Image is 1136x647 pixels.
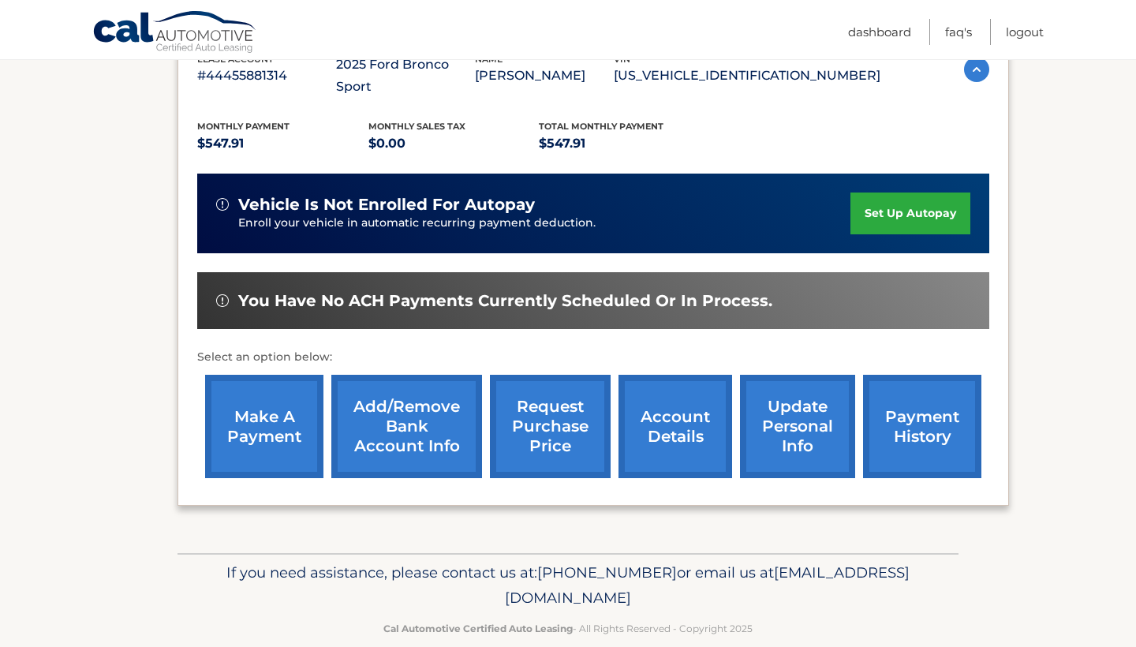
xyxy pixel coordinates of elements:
a: account details [618,375,732,478]
p: Enroll your vehicle in automatic recurring payment deduction. [238,215,850,232]
p: [PERSON_NAME] [475,65,614,87]
img: alert-white.svg [216,294,229,307]
span: [EMAIL_ADDRESS][DOMAIN_NAME] [505,563,910,607]
a: Add/Remove bank account info [331,375,482,478]
img: accordion-active.svg [964,57,989,82]
a: Dashboard [848,19,911,45]
a: payment history [863,375,981,478]
span: Monthly Payment [197,121,290,132]
p: Select an option below: [197,348,989,367]
a: Logout [1006,19,1044,45]
a: update personal info [740,375,855,478]
span: Total Monthly Payment [539,121,663,132]
span: [PHONE_NUMBER] [537,563,677,582]
span: You have no ACH payments currently scheduled or in process. [238,291,772,311]
a: make a payment [205,375,323,478]
p: [US_VEHICLE_IDENTIFICATION_NUMBER] [614,65,880,87]
p: If you need assistance, please contact us at: or email us at [188,560,948,611]
p: $0.00 [368,133,540,155]
p: $547.91 [539,133,710,155]
a: Cal Automotive [92,10,258,56]
p: $547.91 [197,133,368,155]
span: Monthly sales Tax [368,121,465,132]
span: vehicle is not enrolled for autopay [238,195,535,215]
strong: Cal Automotive Certified Auto Leasing [383,623,573,634]
img: alert-white.svg [216,198,229,211]
a: set up autopay [850,193,970,234]
p: - All Rights Reserved - Copyright 2025 [188,620,948,637]
p: 2025 Ford Bronco Sport [336,54,475,98]
p: #44455881314 [197,65,336,87]
a: request purchase price [490,375,611,478]
a: FAQ's [945,19,972,45]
